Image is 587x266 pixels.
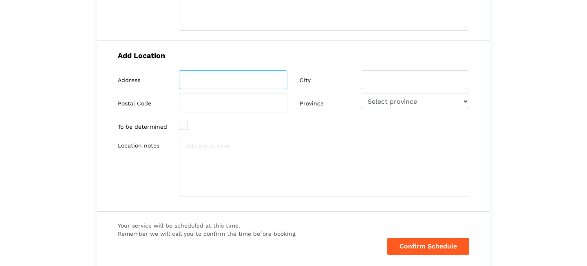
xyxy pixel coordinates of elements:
span: Your service will be scheduled at this time. Remember we will call you to confirm the time before... [118,221,297,238]
label: Province [300,100,324,107]
label: Postal Code [118,100,151,107]
label: Location notes [118,142,159,149]
h5: Add Location [118,51,469,60]
label: Address [118,77,140,84]
button: Confirm Schedule [387,238,469,255]
label: To be determined [118,123,167,130]
label: City [300,77,311,84]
